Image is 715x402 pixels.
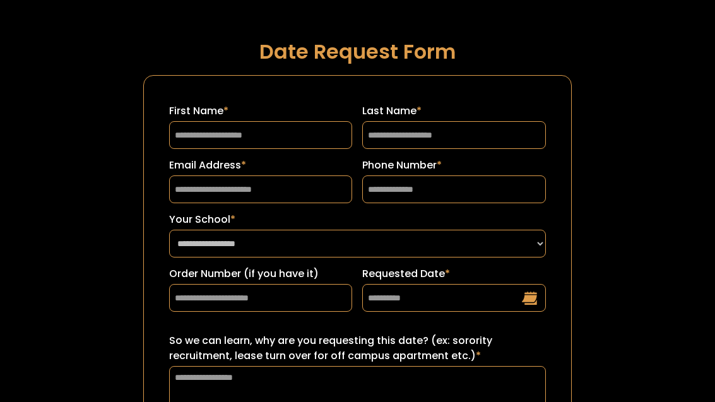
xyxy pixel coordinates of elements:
[169,212,547,227] label: Your School
[169,158,353,173] label: Email Address
[143,40,572,62] h1: Date Request Form
[169,103,353,119] label: First Name
[169,266,353,281] label: Order Number (if you have it)
[362,158,546,173] label: Phone Number
[362,103,546,119] label: Last Name
[362,266,546,281] label: Requested Date
[169,333,547,364] label: So we can learn, why are you requesting this date? (ex: sorority recruitment, lease turn over for...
